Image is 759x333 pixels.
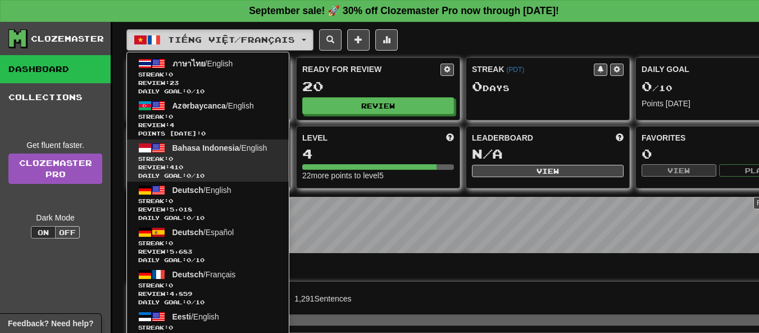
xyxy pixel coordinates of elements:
span: Deutsch [172,186,203,195]
span: 0 [169,324,173,331]
button: Add sentence to collection [347,29,370,51]
span: 0 [169,197,173,204]
a: Deutsch/EspañolStreak:0 Review:5,683Daily Goal:0/10 [127,224,289,266]
span: Streak: [138,70,278,79]
span: Streak: [138,323,278,332]
span: 0 [187,299,191,305]
span: Review: 23 [138,79,278,87]
div: Day s [472,79,624,94]
span: Daily Goal: / 10 [138,172,278,180]
button: Tiếng Việt/Français [126,29,313,51]
a: ภาษาไทย/EnglishStreak:0 Review:23Daily Goal:0/10 [127,55,289,97]
span: / 10 [642,83,672,93]
span: Streak: [138,239,278,247]
button: Search sentences [319,29,342,51]
span: 0 [169,113,173,120]
span: ภาษาไทย [172,59,205,68]
button: On [31,226,56,238]
span: 0 [187,172,191,179]
span: 0 [187,214,191,221]
a: Bahasa Indonesia/EnglishStreak:0 Review:410Daily Goal:0/10 [127,139,289,182]
span: Daily Goal: / 10 [138,214,278,222]
span: Streak: [138,155,278,163]
span: 0 [187,256,191,263]
span: Azərbaycanca [172,101,226,110]
div: Streak [472,64,594,75]
div: Clozemaster [31,33,104,44]
span: Streak: [138,197,278,205]
span: / English [172,186,231,195]
span: 0 [169,71,173,78]
span: 0 [187,88,191,94]
button: View [472,165,624,177]
div: 4 [302,147,454,161]
span: Leaderboard [472,132,533,143]
a: Azərbaycanca/EnglishStreak:0 Review:4Points [DATE]:0 [127,97,289,139]
span: Review: 4,859 [138,290,278,298]
span: 0 [642,78,652,94]
span: Bahasa Indonesia [172,143,239,152]
div: 20 [302,79,454,93]
span: 0 [169,282,173,289]
span: Review: 4 [138,121,278,129]
span: N/A [472,146,503,161]
div: Dark Mode [8,212,102,223]
div: 22 more points to level 5 [302,170,454,181]
a: Deutsch/EnglishStreak:0 Review:5,018Daily Goal:0/10 [127,182,289,224]
span: Daily Goal: / 10 [138,298,278,307]
div: Get fluent faster. [8,139,102,151]
span: Points [DATE]: 0 [138,129,278,138]
span: Review: 5,683 [138,247,278,256]
strong: September sale! 🚀 30% off Clozemaster Pro now through [DATE]! [249,5,559,16]
span: Daily Goal: / 10 [138,256,278,264]
span: / English [172,312,219,321]
span: / Español [172,228,234,237]
button: More stats [375,29,398,51]
div: 1,291 Sentences [294,293,351,304]
span: 0 [169,155,173,162]
span: 0 [169,240,173,246]
span: Streak: [138,112,278,121]
span: Score more points to level up [446,132,454,143]
span: Deutsch [172,228,203,237]
span: This week in points, UTC [616,132,624,143]
span: / Français [172,270,236,279]
span: Review: 5,018 [138,205,278,214]
span: Eesti [172,312,191,321]
span: Tiếng Việt / Français [168,35,295,44]
span: Deutsch [172,270,203,279]
div: Ready for Review [302,64,440,75]
span: / English [172,101,254,110]
span: 0 [472,78,483,94]
a: ClozemasterPro [8,154,102,184]
a: Deutsch/FrançaisStreak:0 Review:4,859Daily Goal:0/10 [127,266,289,308]
span: Review: 410 [138,163,278,172]
span: Level [302,132,328,143]
span: Open feedback widget [8,318,93,329]
a: (PDT) [506,66,524,74]
button: Off [55,226,80,238]
span: Streak: [138,281,278,290]
span: Daily Goal: / 10 [138,87,278,96]
button: View [642,164,716,177]
span: / English [172,143,267,152]
span: / English [172,59,233,68]
button: Review [302,97,454,114]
